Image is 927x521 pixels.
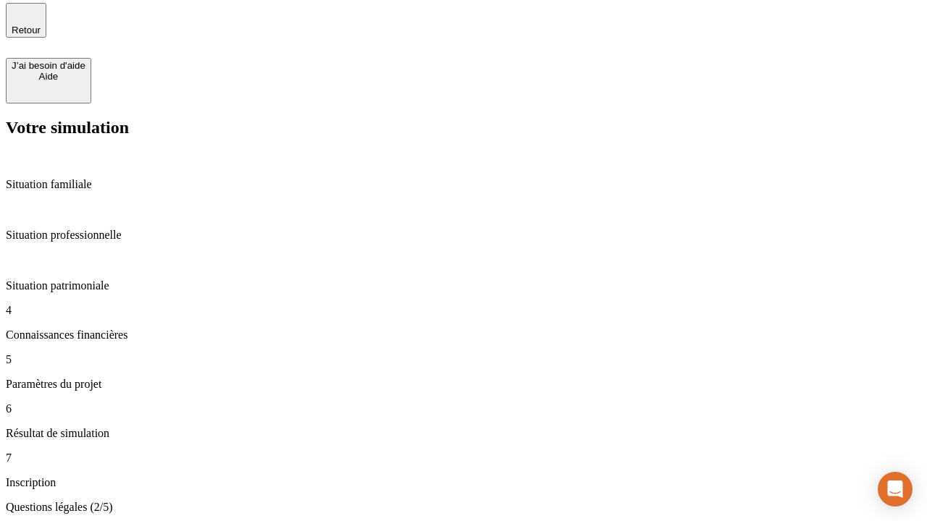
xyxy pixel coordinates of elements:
div: Aide [12,71,85,82]
p: Résultat de simulation [6,427,921,440]
button: Retour [6,3,46,38]
h2: Votre simulation [6,118,921,137]
p: 7 [6,452,921,465]
p: Questions légales (2/5) [6,501,921,514]
p: Inscription [6,476,921,489]
p: 5 [6,353,921,366]
div: J’ai besoin d'aide [12,60,85,71]
p: Situation professionnelle [6,229,921,242]
div: Open Intercom Messenger [878,472,913,507]
p: 6 [6,402,921,415]
p: 4 [6,304,921,317]
p: Situation patrimoniale [6,279,921,292]
button: J’ai besoin d'aideAide [6,58,91,103]
span: Retour [12,25,41,35]
p: Connaissances financières [6,329,921,342]
p: Paramètres du projet [6,378,921,391]
p: Situation familiale [6,178,921,191]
